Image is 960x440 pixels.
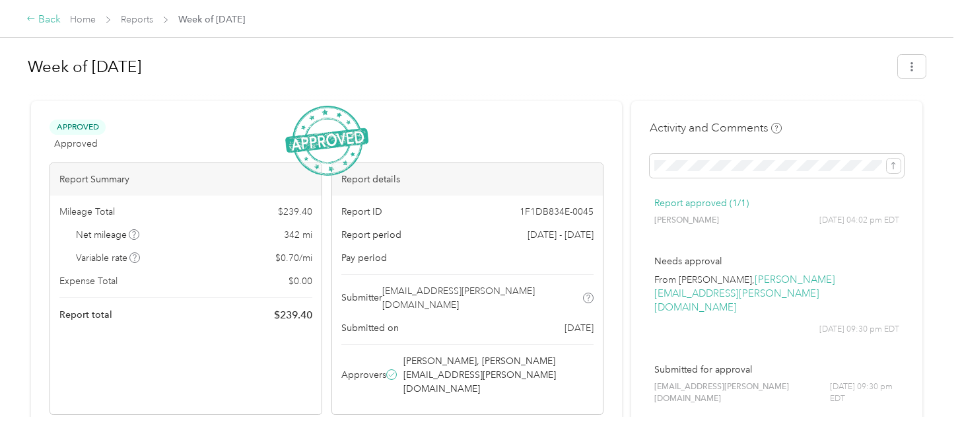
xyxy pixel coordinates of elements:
span: Report total [59,308,112,322]
span: $ 0.70 / mi [275,251,312,265]
span: Report period [341,228,401,242]
span: Expense Total [59,274,118,288]
span: $ 239.40 [274,307,312,323]
a: Reports [121,14,153,25]
span: Net mileage [76,228,140,242]
span: Submitted on [341,321,399,335]
span: 342 mi [284,228,312,242]
span: [DATE] - [DATE] [528,228,594,242]
span: [EMAIL_ADDRESS][PERSON_NAME][DOMAIN_NAME] [382,284,581,312]
div: Report details [332,163,603,196]
span: Mileage Total [59,205,115,219]
span: [PERSON_NAME] [654,215,719,227]
span: Variable rate [76,251,141,265]
div: Report Summary [50,163,322,196]
span: [PERSON_NAME], [PERSON_NAME][EMAIL_ADDRESS][PERSON_NAME][DOMAIN_NAME] [403,354,592,396]
span: [DATE] 09:30 pm EDT [819,324,899,336]
p: Needs approval [654,254,899,268]
span: Pay period [341,251,387,265]
span: [DATE] 09:30 pm EDT [830,381,899,404]
a: [PERSON_NAME][EMAIL_ADDRESS][PERSON_NAME][DOMAIN_NAME] [654,274,835,314]
h1: Week of May 19 2025 [28,51,889,83]
span: Approved [54,137,98,151]
p: Submitted for approval [654,363,899,377]
span: $ 239.40 [278,205,312,219]
p: Report approved (1/1) [654,196,899,210]
span: $ 0.00 [289,274,312,288]
span: Week of [DATE] [178,13,245,26]
span: 1F1DB834E-0045 [520,205,594,219]
iframe: Everlance-gr Chat Button Frame [886,366,960,440]
h4: Activity and Comments [650,120,782,136]
p: From [PERSON_NAME], [654,273,899,314]
img: ApprovedStamp [285,106,368,176]
span: [EMAIL_ADDRESS][PERSON_NAME][DOMAIN_NAME] [654,381,829,404]
span: [DATE] [565,321,594,335]
span: Approved [50,120,106,135]
span: [DATE] 04:02 pm EDT [819,215,899,227]
div: Back [26,12,61,28]
span: Approvers [341,368,386,382]
a: Home [70,14,96,25]
span: Report ID [341,205,382,219]
span: Submitter [341,291,382,305]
